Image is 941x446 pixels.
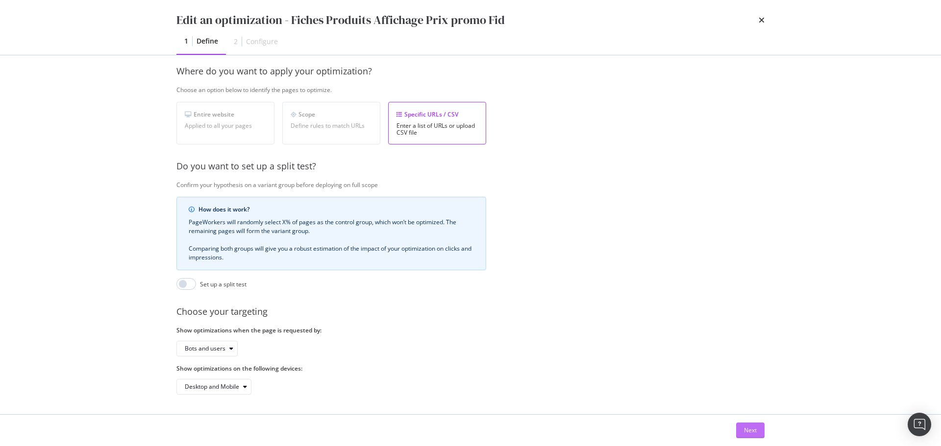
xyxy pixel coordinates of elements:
[198,205,474,214] div: How does it work?
[176,364,486,373] label: Show optimizations on the following devices:
[396,122,478,136] div: Enter a list of URLs or upload CSV file
[176,12,505,28] div: Edit an optimization - Fiches Produits Affichage Prix promo Fid
[185,110,266,118] div: Entire website
[246,37,278,47] div: Configure
[176,65,813,78] div: Where do you want to apply your optimization?
[396,110,478,118] div: Specific URLs / CSV
[197,36,218,46] div: Define
[189,218,474,262] div: PageWorkers will randomly select X% of pages as the control group, which won’t be optimized. The ...
[176,379,251,395] button: Desktop and Mobile
[176,197,486,270] div: info banner
[176,326,486,334] label: Show optimizations when the page is requested by:
[185,346,225,352] div: Bots and users
[176,160,813,173] div: Do you want to set up a split test?
[291,110,372,118] div: Scope
[291,122,372,129] div: Define rules to match URLs
[736,423,765,438] button: Next
[176,305,813,318] div: Choose your targeting
[200,280,247,288] div: Set up a split test
[759,12,765,28] div: times
[176,181,813,189] div: Confirm your hypothesis on a variant group before deploying on full scope
[744,426,757,434] div: Next
[234,37,238,47] div: 2
[908,413,931,436] div: Open Intercom Messenger
[184,36,188,46] div: 1
[176,341,238,356] button: Bots and users
[185,384,239,390] div: Desktop and Mobile
[176,86,813,94] div: Choose an option below to identify the pages to optimize.
[185,122,266,129] div: Applied to all your pages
